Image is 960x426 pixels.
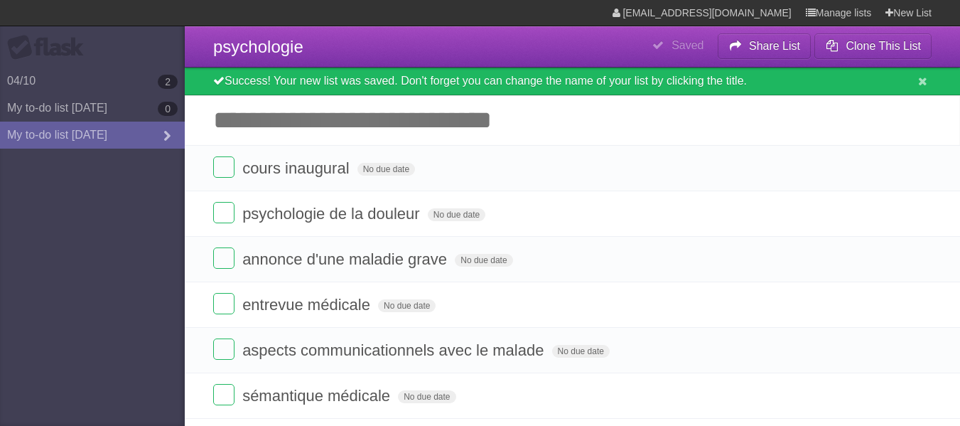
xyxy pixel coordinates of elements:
[7,35,92,60] div: Flask
[242,159,352,177] span: cours inaugural
[213,202,234,223] label: Done
[242,296,374,314] span: entrevue médicale
[213,247,234,269] label: Done
[846,40,921,52] b: Clone This List
[242,250,451,268] span: annonce d'une maladie grave
[749,40,800,52] b: Share List
[552,345,610,358] span: No due date
[213,293,234,314] label: Done
[242,205,424,223] span: psychologie de la douleur
[213,384,234,405] label: Done
[814,33,932,59] button: Clone This List
[158,102,178,116] b: 0
[428,208,485,221] span: No due date
[455,254,512,267] span: No due date
[242,341,547,359] span: aspects communicationnels avec le malade
[357,163,415,176] span: No due date
[718,33,811,59] button: Share List
[398,390,455,403] span: No due date
[213,37,303,56] span: psychologie
[672,39,703,51] b: Saved
[378,299,436,312] span: No due date
[185,68,960,95] div: Success! Your new list was saved. Don't forget you can change the name of your list by clicking t...
[213,339,234,360] label: Done
[158,75,178,89] b: 2
[213,156,234,178] label: Done
[242,387,394,405] span: sémantique médicale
